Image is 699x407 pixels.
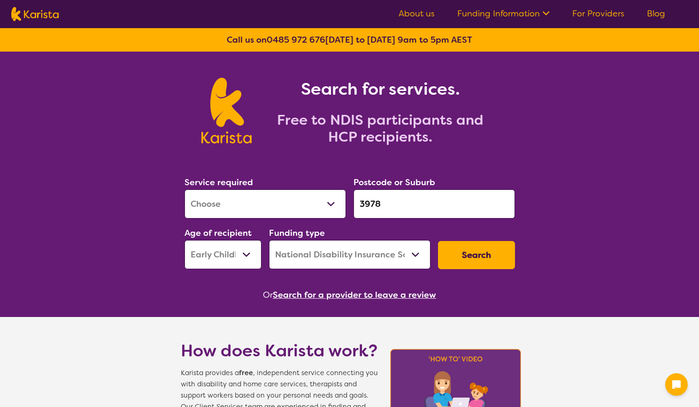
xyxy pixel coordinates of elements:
a: For Providers [572,8,624,19]
a: About us [399,8,435,19]
a: Funding Information [457,8,550,19]
label: Postcode or Suburb [353,177,435,188]
h2: Free to NDIS participants and HCP recipients. [263,112,498,145]
button: Search [438,241,515,269]
span: Or [263,288,273,302]
button: Search for a provider to leave a review [273,288,436,302]
b: free [239,369,253,377]
label: Service required [184,177,253,188]
h1: Search for services. [263,78,498,100]
label: Funding type [269,227,325,239]
b: Call us on [DATE] to [DATE] 9am to 5pm AEST [227,34,472,45]
label: Age of recipient [184,227,252,239]
a: Blog [647,8,665,19]
img: Karista logo [11,7,59,21]
h1: How does Karista work? [181,339,378,362]
img: Karista logo [201,78,252,143]
a: 0485 972 676 [267,34,325,45]
input: Type [353,189,515,219]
